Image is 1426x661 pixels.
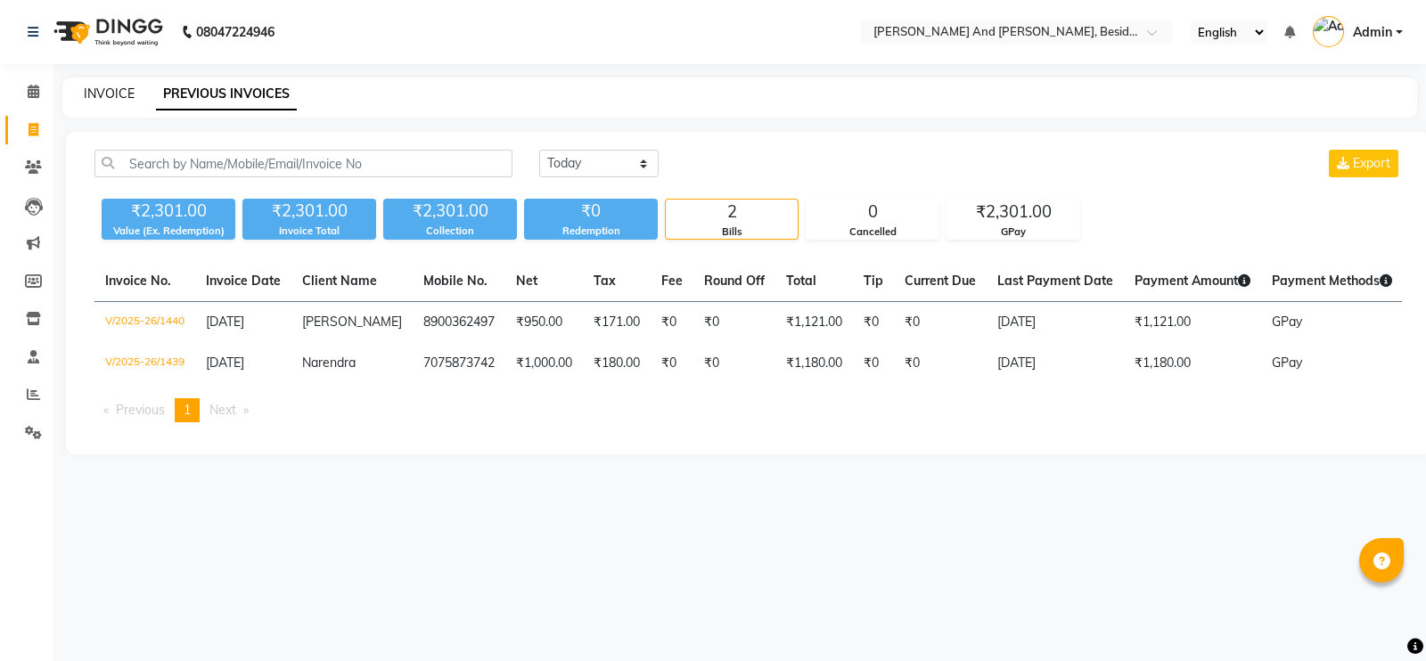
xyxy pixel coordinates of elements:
[987,302,1124,344] td: [DATE]
[1272,314,1302,330] span: GPay
[206,355,244,371] span: [DATE]
[651,302,693,344] td: ₹0
[704,273,765,289] span: Round Off
[524,224,658,239] div: Redemption
[807,200,938,224] div: 0
[383,224,517,239] div: Collection
[206,273,281,289] span: Invoice Date
[997,273,1113,289] span: Last Payment Date
[102,224,235,239] div: Value (Ex. Redemption)
[786,273,816,289] span: Total
[505,302,583,344] td: ₹950.00
[894,302,987,344] td: ₹0
[94,398,1402,422] nav: Pagination
[302,314,402,330] span: [PERSON_NAME]
[1135,273,1250,289] span: Payment Amount
[1272,355,1302,371] span: GPay
[666,224,798,240] div: Bills
[661,273,683,289] span: Fee
[905,273,976,289] span: Current Due
[302,355,356,371] span: Narendra
[102,199,235,224] div: ₹2,301.00
[413,302,505,344] td: 8900362497
[775,343,853,384] td: ₹1,180.00
[666,200,798,224] div: 2
[947,224,1079,240] div: GPay
[105,273,171,289] span: Invoice No.
[1353,23,1392,42] span: Admin
[524,199,658,224] div: ₹0
[583,302,651,344] td: ₹171.00
[807,224,938,240] div: Cancelled
[302,273,377,289] span: Client Name
[1124,343,1261,384] td: ₹1,180.00
[94,302,195,344] td: V/2025-26/1440
[864,273,883,289] span: Tip
[894,343,987,384] td: ₹0
[209,402,236,418] span: Next
[505,343,583,384] td: ₹1,000.00
[45,7,168,57] img: logo
[94,150,512,177] input: Search by Name/Mobile/Email/Invoice No
[1353,155,1390,171] span: Export
[516,273,537,289] span: Net
[383,199,517,224] div: ₹2,301.00
[413,343,505,384] td: 7075873742
[116,402,165,418] span: Previous
[1329,150,1398,177] button: Export
[1124,302,1261,344] td: ₹1,121.00
[853,302,894,344] td: ₹0
[196,7,275,57] b: 08047224946
[594,273,616,289] span: Tax
[94,343,195,384] td: V/2025-26/1439
[242,199,376,224] div: ₹2,301.00
[84,86,135,102] a: INVOICE
[693,302,775,344] td: ₹0
[1313,16,1344,47] img: Admin
[775,302,853,344] td: ₹1,121.00
[853,343,894,384] td: ₹0
[1272,273,1392,289] span: Payment Methods
[987,343,1124,384] td: [DATE]
[693,343,775,384] td: ₹0
[184,402,191,418] span: 1
[206,314,244,330] span: [DATE]
[651,343,693,384] td: ₹0
[423,273,488,289] span: Mobile No.
[242,224,376,239] div: Invoice Total
[156,78,297,110] a: PREVIOUS INVOICES
[583,343,651,384] td: ₹180.00
[947,200,1079,224] div: ₹2,301.00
